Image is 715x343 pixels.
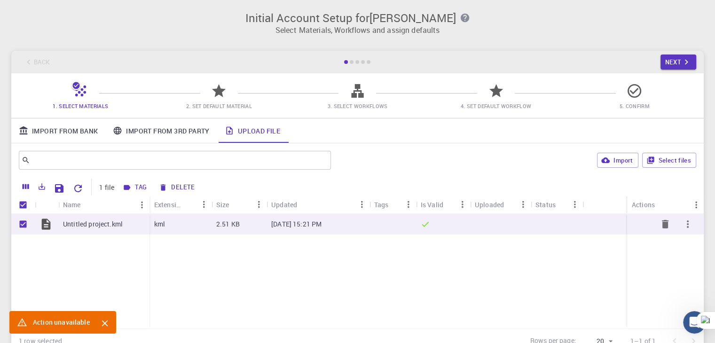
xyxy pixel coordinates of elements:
button: Menu [401,197,416,212]
p: Select Materials, Workflows and assign defaults [17,24,698,36]
span: Support [19,7,53,15]
button: Tag [120,180,150,195]
button: Sort [297,197,312,212]
button: Menu [689,197,704,212]
div: Actions [632,195,655,214]
a: Upload File [217,118,288,143]
p: 1 file [99,183,114,192]
button: Menu [567,197,582,212]
div: Tags [369,195,416,214]
a: Import From Bank [11,118,105,143]
p: [DATE] 15:21 PM [271,219,322,229]
button: Menu [516,197,531,212]
div: Size [216,195,229,214]
button: Close [97,316,112,331]
a: Import From 3rd Party [105,118,217,143]
button: Delete [654,213,676,235]
div: Status [535,195,556,214]
div: Extension [154,195,181,214]
button: Menu [134,197,149,212]
div: Is Valid [421,195,443,214]
div: Status [531,195,582,214]
p: 2.51 KB [216,219,240,229]
p: Untitled project.kml [63,219,123,229]
button: Columns [18,179,34,194]
button: Menu [455,197,470,212]
button: Reset Explorer Settings [69,179,87,198]
h3: Initial Account Setup for [PERSON_NAME] [17,11,698,24]
iframe: Intercom live chat [683,311,706,334]
div: Updated [267,195,369,214]
div: Name [58,195,149,214]
p: kml [154,219,165,229]
div: Tags [374,195,389,214]
div: Is Valid [416,195,470,214]
div: Actions [627,195,704,214]
div: Updated [271,195,297,214]
div: Extension [149,195,212,214]
button: Select files [642,153,696,168]
button: Next [660,55,697,70]
button: Sort [229,197,244,212]
button: Sort [181,197,196,212]
span: 2. Set Default Material [186,102,252,109]
div: Icon [35,195,58,214]
div: Uploaded [470,195,531,214]
button: Export [34,179,50,194]
button: Menu [354,197,369,212]
button: Save Explorer Settings [50,179,69,198]
button: Menu [251,197,267,212]
button: Menu [196,197,212,212]
span: 5. Confirm [620,102,650,109]
div: Action unavailable [33,314,90,331]
div: Name [63,195,81,214]
span: 1. Select Materials [53,102,108,109]
div: Uploaded [475,195,504,214]
span: 3. Select Workflows [327,102,387,109]
span: 4. Set Default Workflow [461,102,531,109]
div: Size [212,195,267,214]
button: Delete [156,180,198,195]
button: Import [597,153,638,168]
